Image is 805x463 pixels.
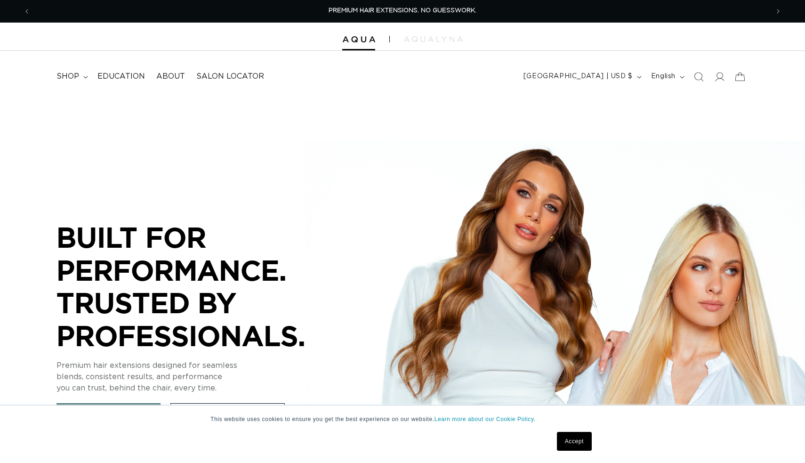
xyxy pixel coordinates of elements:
[191,66,270,87] a: Salon Locator
[97,72,145,81] span: Education
[645,68,688,86] button: English
[404,36,463,42] img: aqualyna.com
[768,2,789,20] button: Next announcement
[518,68,645,86] button: [GEOGRAPHIC_DATA] | USD $
[151,66,191,87] a: About
[56,360,339,394] p: Premium hair extensions designed for seamless blends, consistent results, and performance you can...
[56,403,161,423] a: See Our Systems
[435,416,536,422] a: Learn more about our Cookie Policy.
[329,8,476,14] span: PREMIUM HAIR EXTENSIONS. NO GUESSWORK.
[557,432,592,451] a: Accept
[210,415,595,423] p: This website uses cookies to ensure you get the best experience on our website.
[196,72,264,81] span: Salon Locator
[56,221,339,352] p: BUILT FOR PERFORMANCE. TRUSTED BY PROFESSIONALS.
[523,72,633,81] span: [GEOGRAPHIC_DATA] | USD $
[170,403,285,423] a: Unlock Pro Access
[92,66,151,87] a: Education
[156,72,185,81] span: About
[16,2,37,20] button: Previous announcement
[56,72,79,81] span: shop
[51,66,92,87] summary: shop
[688,66,709,87] summary: Search
[342,36,375,43] img: Aqua Hair Extensions
[651,72,676,81] span: English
